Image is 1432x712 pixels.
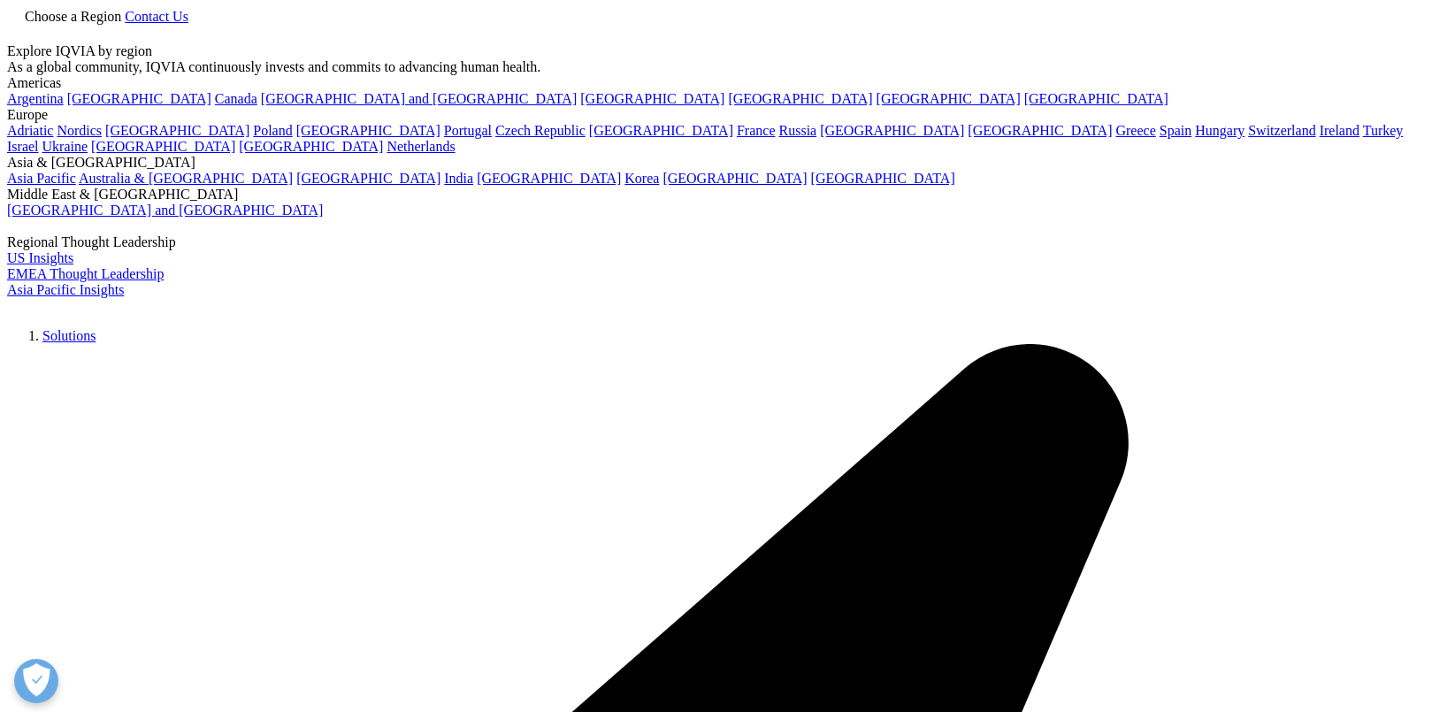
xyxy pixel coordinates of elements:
a: [GEOGRAPHIC_DATA] [728,91,872,106]
a: [GEOGRAPHIC_DATA] [105,123,249,138]
div: Americas [7,75,1425,91]
a: Ireland [1320,123,1359,138]
a: [GEOGRAPHIC_DATA] [589,123,733,138]
div: As a global community, IQVIA continuously invests and commits to advancing human health. [7,59,1425,75]
a: [GEOGRAPHIC_DATA] [296,171,440,186]
a: [GEOGRAPHIC_DATA] [477,171,621,186]
a: [GEOGRAPHIC_DATA] [67,91,211,106]
a: France [737,123,776,138]
a: Hungary [1195,123,1244,138]
a: [GEOGRAPHIC_DATA] [968,123,1112,138]
a: Australia & [GEOGRAPHIC_DATA] [79,171,293,186]
a: Ukraine [42,139,88,154]
a: Switzerland [1248,123,1315,138]
a: US Insights [7,250,73,265]
a: Solutions [42,328,96,343]
a: Netherlands [387,139,455,154]
a: [GEOGRAPHIC_DATA] [91,139,235,154]
a: Israel [7,139,39,154]
a: Russia [779,123,817,138]
a: [GEOGRAPHIC_DATA] [877,91,1021,106]
div: Middle East & [GEOGRAPHIC_DATA] [7,187,1425,203]
a: [GEOGRAPHIC_DATA] [662,171,807,186]
a: Canada [215,91,257,106]
a: Adriatic [7,123,53,138]
a: Poland [253,123,292,138]
a: [GEOGRAPHIC_DATA] [296,123,440,138]
span: Choose a Region [25,9,121,24]
a: [GEOGRAPHIC_DATA] [580,91,724,106]
a: India [444,171,473,186]
a: [GEOGRAPHIC_DATA] and [GEOGRAPHIC_DATA] [261,91,577,106]
a: Czech Republic [495,123,586,138]
div: Explore IQVIA by region [7,43,1425,59]
a: Spain [1160,123,1191,138]
a: Nordics [57,123,102,138]
div: Asia & [GEOGRAPHIC_DATA] [7,155,1425,171]
a: [GEOGRAPHIC_DATA] and [GEOGRAPHIC_DATA] [7,203,323,218]
a: Portugal [444,123,492,138]
a: Asia Pacific Insights [7,282,124,297]
a: Turkey [1363,123,1404,138]
a: EMEA Thought Leadership [7,266,164,281]
a: Contact Us [125,9,188,24]
a: Argentina [7,91,64,106]
a: Korea [624,171,659,186]
div: Europe [7,107,1425,123]
a: Greece [1115,123,1155,138]
a: Asia Pacific [7,171,76,186]
a: [GEOGRAPHIC_DATA] [811,171,955,186]
button: Åbn præferencer [14,659,58,703]
a: [GEOGRAPHIC_DATA] [820,123,964,138]
div: Regional Thought Leadership [7,234,1425,250]
a: [GEOGRAPHIC_DATA] [1024,91,1168,106]
a: [GEOGRAPHIC_DATA] [239,139,383,154]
